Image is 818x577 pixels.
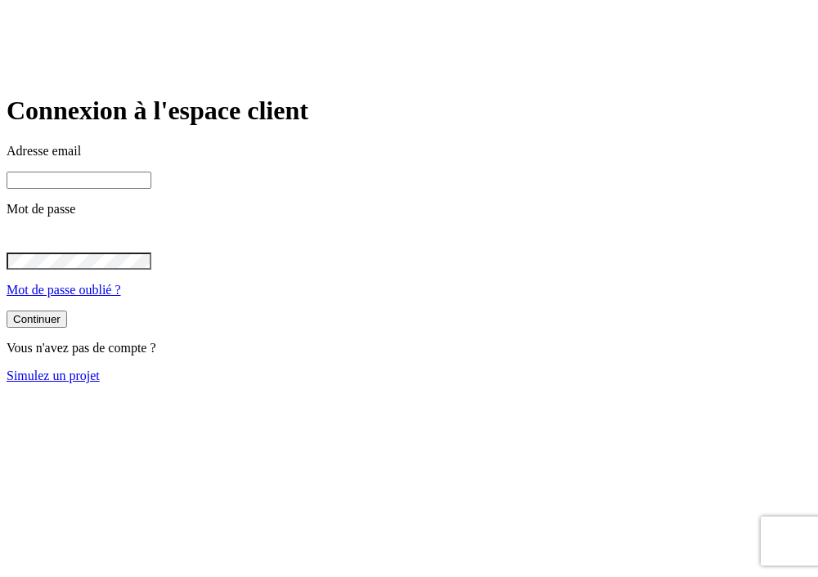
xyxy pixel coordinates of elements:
p: Vous n'avez pas de compte ? [7,341,811,356]
h1: Connexion à l'espace client [7,96,811,126]
button: Continuer [7,311,67,328]
p: Adresse email [7,144,811,159]
a: Simulez un projet [7,369,100,382]
p: Mot de passe [7,202,811,217]
div: Continuer [13,313,61,325]
a: Mot de passe oublié ? [7,283,121,297]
